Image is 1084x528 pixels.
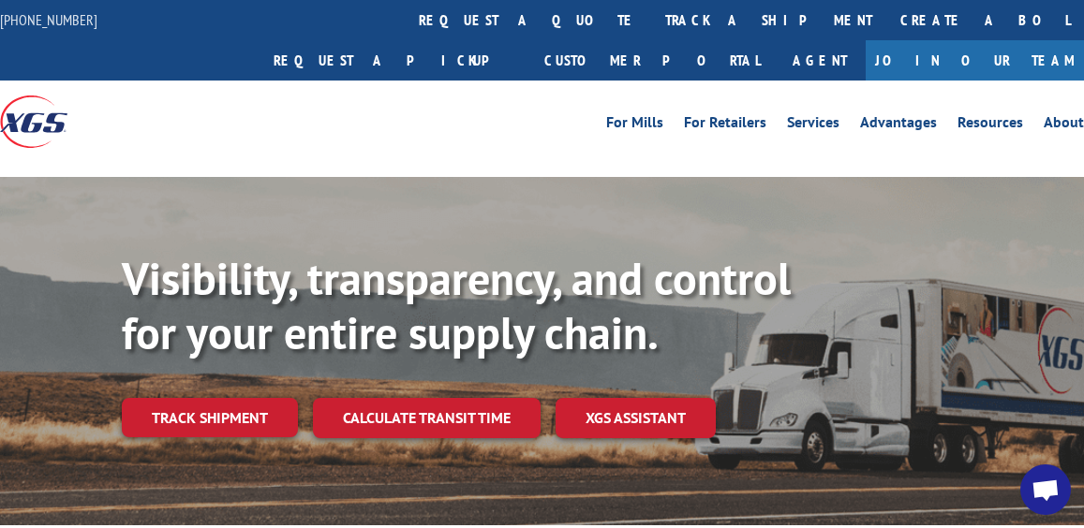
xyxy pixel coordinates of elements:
a: Request a pickup [260,40,530,81]
a: Advantages [860,115,937,136]
a: Agent [774,40,866,81]
a: Services [787,115,839,136]
a: For Retailers [684,115,766,136]
a: Track shipment [122,398,298,437]
a: About [1044,115,1084,136]
a: Customer Portal [530,40,774,81]
a: For Mills [606,115,663,136]
a: Resources [958,115,1023,136]
a: Join Our Team [866,40,1084,81]
a: XGS ASSISTANT [556,398,716,438]
b: Visibility, transparency, and control for your entire supply chain. [122,249,791,361]
a: Open chat [1020,464,1071,515]
a: Calculate transit time [313,398,541,438]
